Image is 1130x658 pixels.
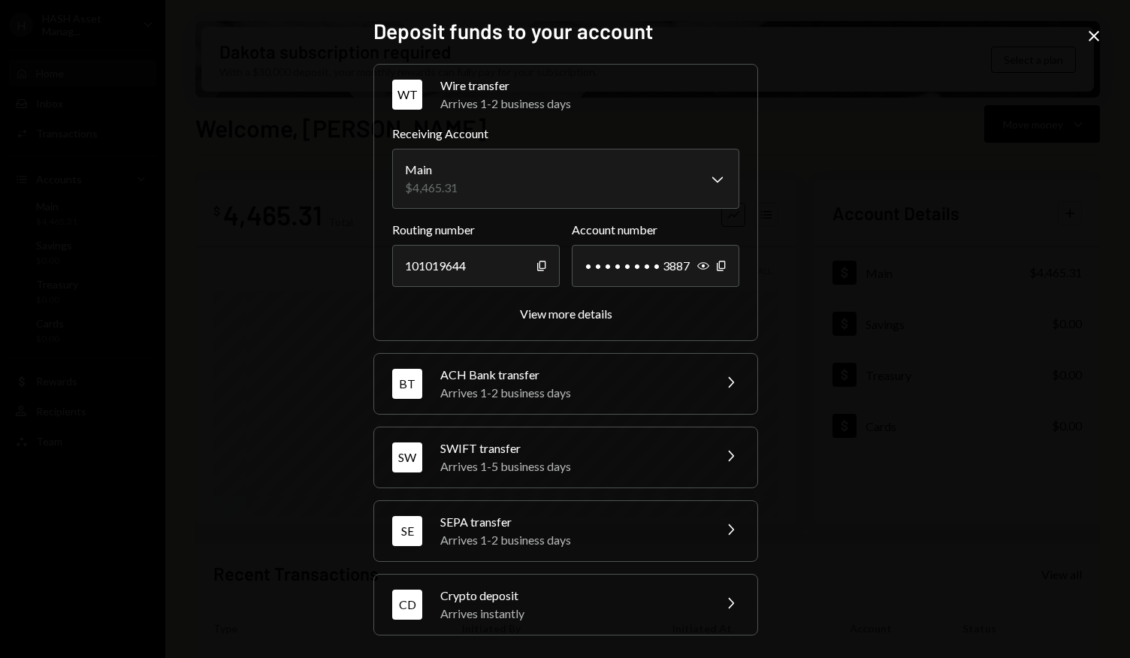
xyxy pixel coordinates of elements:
[520,306,612,321] div: View more details
[374,354,757,414] button: BTACH Bank transferArrives 1-2 business days
[392,80,422,110] div: WT
[572,245,739,287] div: • • • • • • • • 3887
[440,77,739,95] div: Wire transfer
[440,457,703,475] div: Arrives 1-5 business days
[374,427,757,487] button: SWSWIFT transferArrives 1-5 business days
[440,384,703,402] div: Arrives 1-2 business days
[392,516,422,546] div: SE
[440,439,703,457] div: SWIFT transfer
[440,513,703,531] div: SEPA transfer
[440,366,703,384] div: ACH Bank transfer
[392,125,739,322] div: WTWire transferArrives 1-2 business days
[440,95,739,113] div: Arrives 1-2 business days
[374,65,757,125] button: WTWire transferArrives 1-2 business days
[572,221,739,239] label: Account number
[392,590,422,620] div: CD
[374,575,757,635] button: CDCrypto depositArrives instantly
[392,149,739,209] button: Receiving Account
[440,605,703,623] div: Arrives instantly
[392,369,422,399] div: BT
[373,17,757,46] h2: Deposit funds to your account
[374,501,757,561] button: SESEPA transferArrives 1-2 business days
[392,221,560,239] label: Routing number
[392,125,739,143] label: Receiving Account
[440,587,703,605] div: Crypto deposit
[520,306,612,322] button: View more details
[392,442,422,472] div: SW
[440,531,703,549] div: Arrives 1-2 business days
[392,245,560,287] div: 101019644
